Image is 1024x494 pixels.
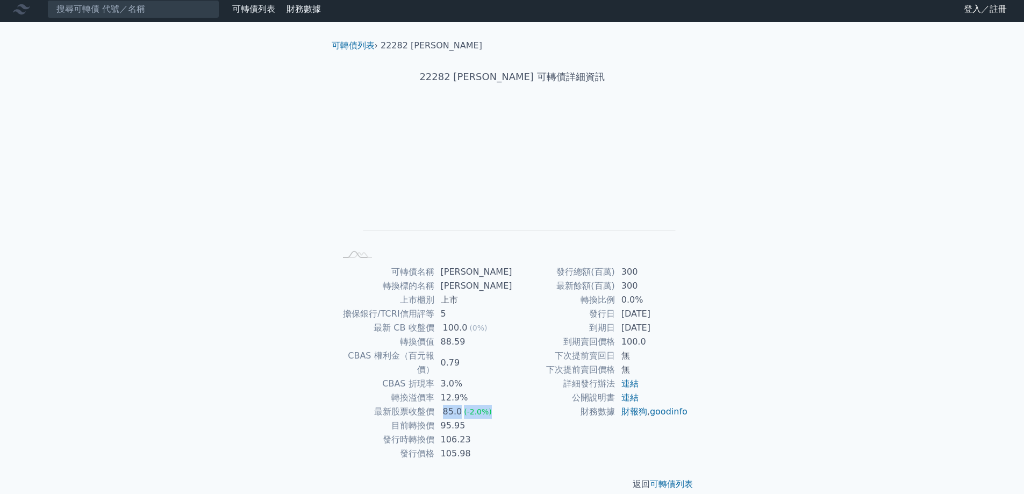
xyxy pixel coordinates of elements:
td: 發行總額(百萬) [512,265,615,279]
td: CBAS 權利金（百元報價） [336,349,434,377]
li: › [332,39,378,52]
td: 無 [615,349,689,363]
td: 300 [615,279,689,293]
td: 到期賣回價格 [512,335,615,349]
iframe: Chat Widget [970,442,1024,494]
td: CBAS 折現率 [336,377,434,391]
td: , [615,405,689,419]
td: 0.0% [615,293,689,307]
td: 106.23 [434,433,512,447]
td: 下次提前賣回價格 [512,363,615,377]
td: [DATE] [615,307,689,321]
td: 300 [615,265,689,279]
td: 12.9% [434,391,512,405]
td: 5 [434,307,512,321]
td: 95.95 [434,419,512,433]
td: 上市 [434,293,512,307]
td: [PERSON_NAME] [434,265,512,279]
td: 最新餘額(百萬) [512,279,615,293]
td: 目前轉換價 [336,419,434,433]
td: 詳細發行辦法 [512,377,615,391]
td: 88.59 [434,335,512,349]
a: 財報狗 [621,406,647,417]
td: 下次提前賣回日 [512,349,615,363]
a: 連結 [621,378,639,389]
td: 無 [615,363,689,377]
a: goodinfo [650,406,688,417]
td: 最新 CB 收盤價 [336,321,434,335]
a: 可轉債列表 [650,479,693,489]
a: 可轉債列表 [332,40,375,51]
td: 轉換價值 [336,335,434,349]
h1: 22282 [PERSON_NAME] 可轉債詳細資訊 [323,69,701,84]
td: 可轉債名稱 [336,265,434,279]
g: Chart [353,118,676,247]
a: 登入／註冊 [955,1,1015,18]
td: 轉換溢價率 [336,391,434,405]
td: 100.0 [615,335,689,349]
a: 可轉債列表 [232,4,275,14]
span: (-2.0%) [464,407,492,416]
span: (0%) [469,324,487,332]
p: 返回 [323,478,701,491]
td: 發行時轉換價 [336,433,434,447]
td: 0.79 [434,349,512,377]
td: 擔保銀行/TCRI信用評等 [336,307,434,321]
td: 轉換標的名稱 [336,279,434,293]
div: 85.0 [441,405,464,419]
td: 發行價格 [336,447,434,461]
a: 連結 [621,392,639,403]
td: [PERSON_NAME] [434,279,512,293]
div: 聊天小工具 [970,442,1024,494]
td: 上市櫃別 [336,293,434,307]
td: [DATE] [615,321,689,335]
td: 發行日 [512,307,615,321]
td: 105.98 [434,447,512,461]
td: 財務數據 [512,405,615,419]
td: 轉換比例 [512,293,615,307]
td: 公開說明書 [512,391,615,405]
td: 到期日 [512,321,615,335]
li: 22282 [PERSON_NAME] [381,39,482,52]
div: 100.0 [441,321,470,335]
td: 最新股票收盤價 [336,405,434,419]
a: 財務數據 [287,4,321,14]
td: 3.0% [434,377,512,391]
